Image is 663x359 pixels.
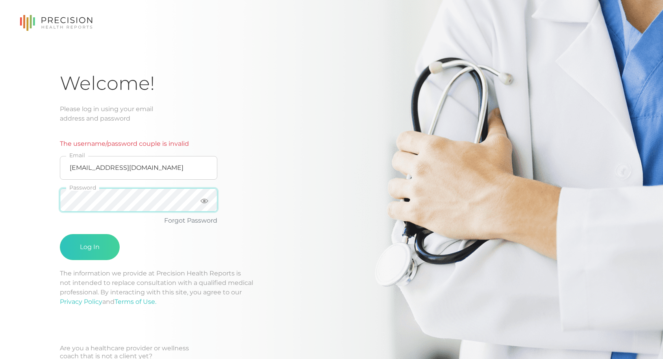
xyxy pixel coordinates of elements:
input: Email [60,156,217,180]
button: Log In [60,234,120,260]
a: Privacy Policy [60,298,102,305]
a: Terms of Use. [115,298,156,305]
h1: Welcome! [60,72,603,95]
a: Forgot Password [164,217,217,224]
div: Please log in using your email address and password [60,104,603,123]
p: The information we provide at Precision Health Reports is not intended to replace consultation wi... [60,269,603,307]
p: The username/password couple is invalid [60,139,217,149]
